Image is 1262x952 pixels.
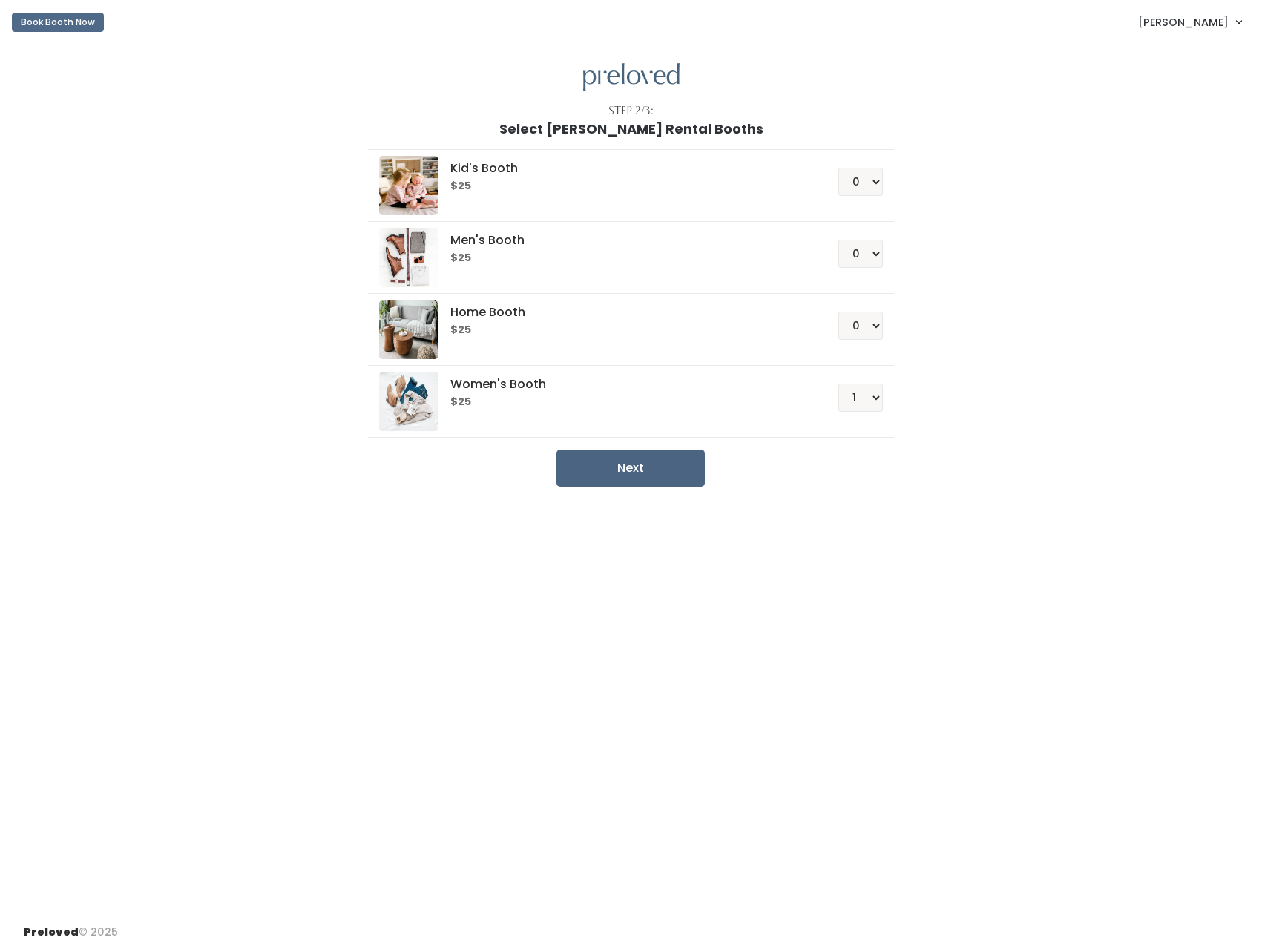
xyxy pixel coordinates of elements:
[379,156,438,215] img: preloved logo
[450,378,803,391] h5: Women's Booth
[608,103,654,119] div: Step 2/3:
[450,162,803,175] h5: Kid's Booth
[450,180,803,192] h6: $25
[12,6,104,39] a: Book Booth Now
[499,122,763,137] h1: Select [PERSON_NAME] Rental Booths
[450,306,803,319] h5: Home Booth
[379,300,438,359] img: preloved logo
[450,396,803,408] h6: $25
[379,228,438,287] img: preloved logo
[556,450,705,487] button: Next
[450,324,803,336] h6: $25
[379,372,438,431] img: preloved logo
[450,252,803,264] h6: $25
[1138,14,1229,30] span: [PERSON_NAME]
[450,234,803,247] h5: Men's Booth
[583,63,680,92] img: preloved logo
[24,925,79,939] span: Preloved
[1123,6,1256,38] a: [PERSON_NAME]
[12,13,104,32] button: Book Booth Now
[24,913,118,940] div: © 2025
